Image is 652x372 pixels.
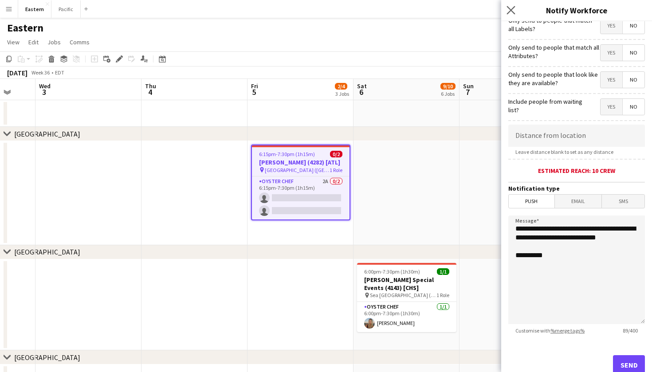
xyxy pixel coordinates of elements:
[623,18,644,34] span: No
[623,99,644,115] span: No
[66,36,93,48] a: Comms
[28,38,39,46] span: Edit
[252,176,350,219] app-card-role: Oyster Chef2A0/26:15pm-7:30pm (1h15m)
[14,129,80,138] div: [GEOGRAPHIC_DATA]
[29,69,51,76] span: Week 36
[440,83,456,90] span: 9/10
[463,82,474,90] span: Sun
[509,195,554,208] span: Push
[251,145,350,220] app-job-card: 6:15pm-7:30pm (1h15m)0/2[PERSON_NAME] (4282) [ATL] [GEOGRAPHIC_DATA] ([GEOGRAPHIC_DATA], [GEOGRAP...
[508,98,591,114] label: Include people from waiting list?
[623,72,644,88] span: No
[357,276,456,292] h3: [PERSON_NAME] Special Events (4143) [CHS]
[508,70,600,86] label: Only send to people that look like they are available?
[356,87,367,97] span: 6
[330,167,342,173] span: 1 Role
[357,82,367,90] span: Sat
[55,69,64,76] div: EDT
[144,87,156,97] span: 4
[601,99,622,115] span: Yes
[335,90,349,97] div: 3 Jobs
[145,82,156,90] span: Thu
[623,45,644,61] span: No
[555,195,602,208] span: Email
[251,82,258,90] span: Fri
[501,4,652,16] h3: Notify Workforce
[265,167,330,173] span: [GEOGRAPHIC_DATA] ([GEOGRAPHIC_DATA], [GEOGRAPHIC_DATA])
[4,36,23,48] a: View
[7,68,27,77] div: [DATE]
[364,268,420,275] span: 6:00pm-7:30pm (1h30m)
[462,87,474,97] span: 7
[508,184,645,192] h3: Notification type
[550,327,585,334] a: %merge tags%
[14,353,80,362] div: [GEOGRAPHIC_DATA]
[39,82,51,90] span: Wed
[437,268,449,275] span: 1/1
[18,0,51,18] button: Eastern
[370,292,436,298] span: Sea [GEOGRAPHIC_DATA] ([GEOGRAPHIC_DATA], [GEOGRAPHIC_DATA])
[616,327,645,334] span: 89 / 400
[508,43,600,59] label: Only send to people that match all Attributes?
[252,158,350,166] h3: [PERSON_NAME] (4282) [ATL]
[357,263,456,332] app-job-card: 6:00pm-7:30pm (1h30m)1/1[PERSON_NAME] Special Events (4143) [CHS] Sea [GEOGRAPHIC_DATA] ([GEOGRAP...
[508,149,621,155] span: Leave distance blank to set as any distance
[436,292,449,298] span: 1 Role
[508,167,645,175] div: Estimated reach: 10 crew
[259,151,315,157] span: 6:15pm-7:30pm (1h15m)
[51,0,81,18] button: Pacific
[250,87,258,97] span: 5
[601,18,622,34] span: Yes
[44,36,64,48] a: Jobs
[47,38,61,46] span: Jobs
[441,90,455,97] div: 6 Jobs
[335,83,347,90] span: 2/4
[508,327,592,334] span: Customise with
[25,36,42,48] a: Edit
[70,38,90,46] span: Comms
[7,21,43,35] h1: Eastern
[7,38,20,46] span: View
[602,195,644,208] span: SMS
[38,87,51,97] span: 3
[601,45,622,61] span: Yes
[14,247,80,256] div: [GEOGRAPHIC_DATA]
[601,72,622,88] span: Yes
[357,302,456,332] app-card-role: Oyster Chef1/16:00pm-7:30pm (1h30m)[PERSON_NAME]
[330,151,342,157] span: 0/2
[508,16,599,32] label: Only send to people that match all Labels?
